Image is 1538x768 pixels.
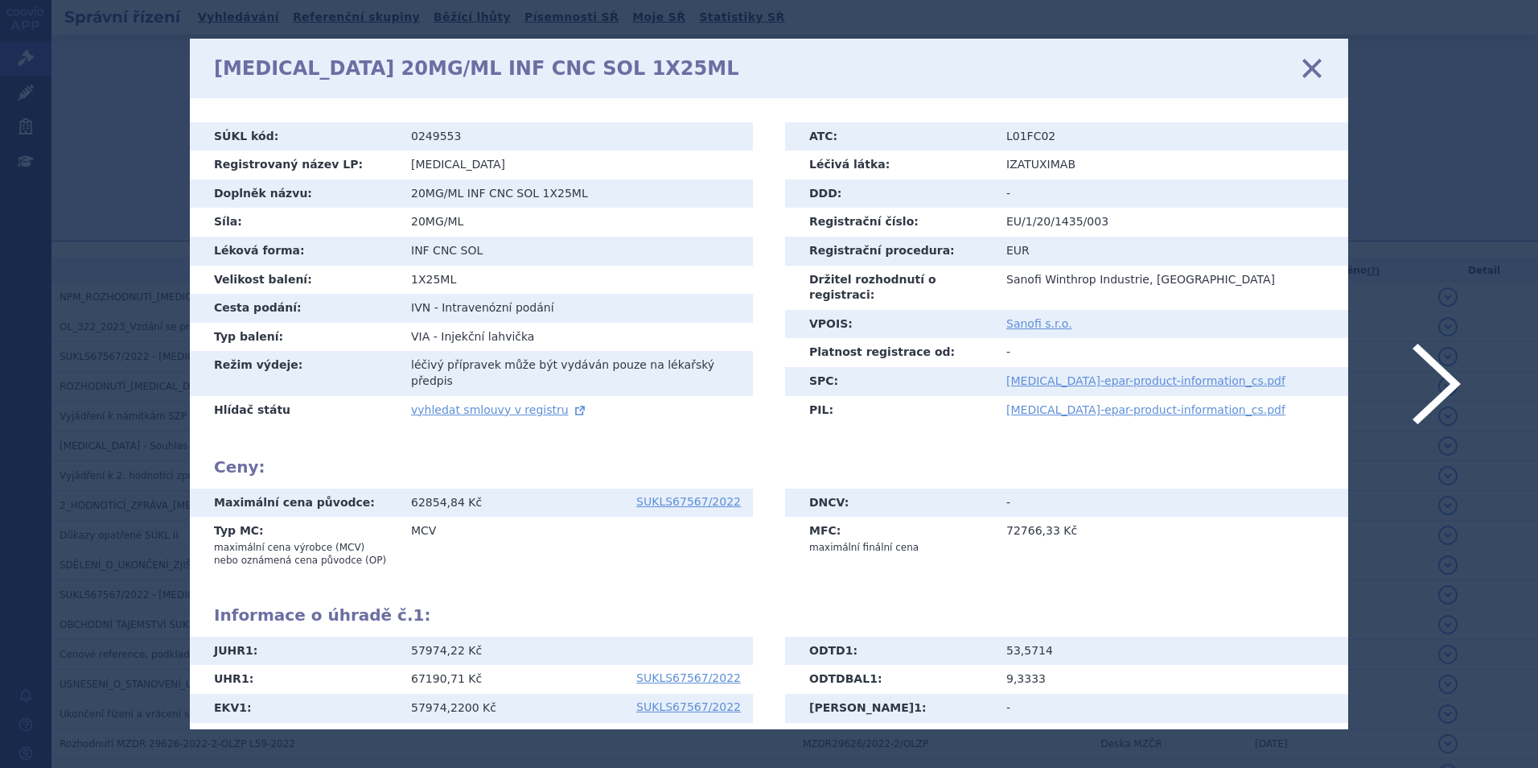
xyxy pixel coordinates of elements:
[411,403,569,416] span: vyhledat smlouvy v registru
[994,237,1348,266] td: EUR
[399,637,753,666] td: 57974,22 Kč
[214,541,387,567] p: maximální cena výrobce (MCV) nebo oznámená cena původce (OP)
[411,301,430,314] span: IVN
[399,723,753,752] td: S
[434,301,438,314] span: -
[636,701,741,712] a: SUKLS67567/2022
[914,701,922,714] span: 1
[785,266,994,310] th: Držitel rozhodnutí o registraci:
[785,665,994,694] th: ODTDBAL :
[399,151,753,180] td: [MEDICAL_DATA]
[785,338,994,367] th: Platnost registrace od:
[994,266,1348,310] td: Sanofi Winthrop Industrie, [GEOGRAPHIC_DATA]
[245,644,253,657] span: 1
[190,323,399,352] th: Typ balení:
[994,489,1348,518] td: -
[190,294,399,323] th: Cesta podání:
[994,208,1348,237] td: EU/1/20/1435/003
[785,310,994,339] th: VPOIS:
[214,57,738,81] h1: [MEDICAL_DATA] 20MG/ML INF CNC SOL 1X25ML
[785,489,994,518] th: DNCV:
[190,180,399,209] th: Doplněk názvu:
[785,367,994,396] th: SPC:
[411,330,430,343] span: VIA
[994,151,1348,180] td: IZATUXIMAB
[994,694,1348,723] td: -
[190,637,399,666] th: JUHR :
[413,605,425,625] span: 1
[785,122,994,151] th: ATC:
[190,208,399,237] th: Síla:
[434,330,438,343] span: -
[411,672,482,685] span: 67190,71 Kč
[399,517,753,573] td: MCV
[190,665,399,694] th: UHR :
[442,301,553,314] span: Intravenózní podání
[190,122,399,151] th: SÚKL kód:
[241,672,249,685] span: 1
[399,351,753,395] td: léčivý přípravek může být vydáván pouze na lékařský předpis
[1300,56,1324,81] a: zavřít
[785,517,994,560] th: MFC:
[1006,317,1072,330] a: Sanofi s.r.o.
[190,266,399,295] th: Velikost balení:
[1006,403,1285,416] a: [MEDICAL_DATA]-epar-product-information_cs.pdf
[994,180,1348,209] td: -
[809,541,982,554] p: maximální finální cena
[399,237,753,266] td: INF CNC SOL
[870,672,878,685] span: 1
[785,694,994,723] th: [PERSON_NAME] :
[190,517,399,573] th: Typ MC:
[190,237,399,266] th: Léková forma:
[190,723,399,752] th: LIM :
[214,457,1324,477] h2: Ceny:
[239,701,247,714] span: 1
[785,151,994,180] th: Léčivá látka:
[190,396,399,425] th: Hlídač státu
[636,496,741,507] a: SUKLS67567/2022
[190,351,399,395] th: Režim výdeje:
[411,403,588,416] a: vyhledat smlouvy v registru
[785,637,994,666] th: ODTD :
[399,122,753,151] td: 0249553
[785,180,994,209] th: DDD:
[399,180,753,209] td: 20MG/ML INF CNC SOL 1X25ML
[785,208,994,237] th: Registrační číslo:
[636,672,741,683] a: SUKLS67567/2022
[411,496,482,509] span: 62854,84 Kč
[411,701,496,714] span: 57974,2200 Kč
[845,644,853,657] span: 1
[994,122,1348,151] td: L01FC02
[785,237,994,266] th: Registrační procedura:
[441,330,534,343] span: Injekční lahvička
[399,208,753,237] td: 20MG/ML
[994,517,1348,560] td: 72766,33 Kč
[214,605,1324,625] h2: Informace o úhradě č. :
[399,266,753,295] td: 1X25ML
[785,396,994,425] th: PIL:
[994,338,1348,367] td: -
[994,665,1348,694] td: 9,3333
[190,489,399,518] th: Maximální cena původce:
[190,694,399,723] th: EKV :
[994,637,1348,666] td: 53,5714
[1006,374,1285,387] a: [MEDICAL_DATA]-epar-product-information_cs.pdf
[190,151,399,180] th: Registrovaný název LP:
